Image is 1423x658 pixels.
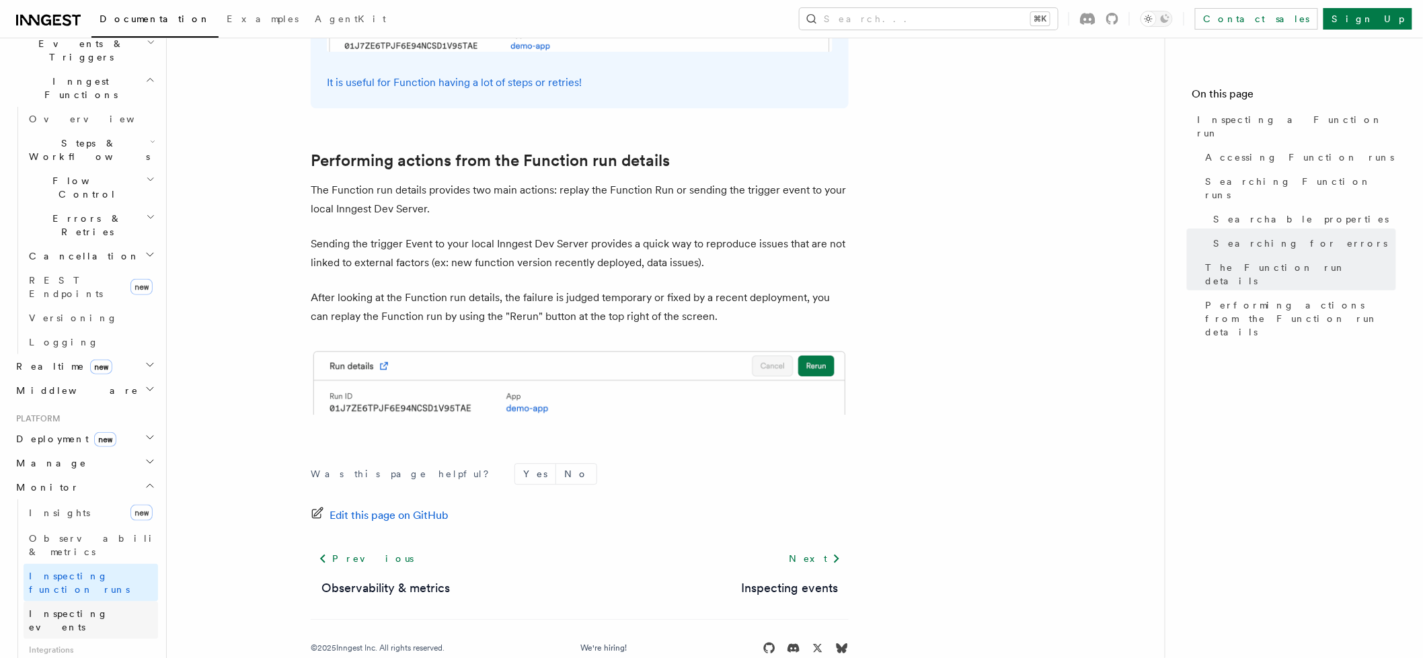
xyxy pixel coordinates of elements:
[29,507,90,518] span: Insights
[321,579,450,598] a: Observability & metrics
[24,244,158,268] button: Cancellation
[1214,212,1389,226] span: Searchable properties
[94,432,116,447] span: new
[11,481,79,494] span: Monitor
[1200,255,1396,293] a: The Function run details
[24,602,158,639] a: Inspecting events
[311,643,445,653] div: © 2025 Inngest Inc. All rights reserved.
[24,131,158,169] button: Steps & Workflows
[91,4,219,38] a: Documentation
[29,337,99,347] span: Logging
[24,136,150,163] span: Steps & Workflows
[29,313,118,323] span: Versioning
[1195,8,1318,30] a: Contact sales
[24,249,140,263] span: Cancellation
[11,107,158,354] div: Inngest Functions
[11,37,147,64] span: Events & Triggers
[24,107,158,131] a: Overview
[1198,113,1396,140] span: Inspecting a Function run
[130,505,153,521] span: new
[219,4,307,36] a: Examples
[24,564,158,602] a: Inspecting function runs
[24,212,146,239] span: Errors & Retries
[1206,261,1396,288] span: The Function run details
[11,75,145,101] span: Inngest Functions
[11,32,158,69] button: Events & Triggers
[24,526,158,564] a: Observability & metrics
[580,643,627,653] a: We're hiring!
[11,475,158,499] button: Monitor
[11,360,112,373] span: Realtime
[515,464,555,484] button: Yes
[311,151,670,170] a: Performing actions from the Function run details
[29,571,130,595] span: Inspecting function runs
[29,533,167,557] span: Observability & metrics
[1323,8,1412,30] a: Sign Up
[11,451,158,475] button: Manage
[24,306,158,330] a: Versioning
[24,206,158,244] button: Errors & Retries
[29,608,108,632] span: Inspecting events
[311,235,849,272] p: Sending the trigger Event to your local Inngest Dev Server provides a quick way to reproduce issu...
[1208,231,1396,255] a: Searching for errors
[311,181,849,218] p: The Function run details provides two main actions: replay the Function Run or sending the trigge...
[11,69,158,107] button: Inngest Functions
[556,464,597,484] button: No
[11,427,158,451] button: Deploymentnew
[24,169,158,206] button: Flow Control
[11,354,158,378] button: Realtimenew
[327,73,833,92] p: It is useful for Function having a lot of steps or retries!
[781,546,849,571] a: Next
[90,360,112,374] span: new
[24,174,146,201] span: Flow Control
[311,546,422,571] a: Previous
[29,275,103,299] span: REST Endpoints
[11,384,139,397] span: Middleware
[24,268,158,306] a: REST Endpointsnew
[130,279,153,295] span: new
[1206,175,1396,202] span: Searching Function runs
[311,467,498,481] p: Was this page helpful?
[311,506,449,525] a: Edit this page on GitHub
[800,8,1058,30] button: Search...⌘K
[307,4,394,36] a: AgentKit
[315,13,386,24] span: AgentKit
[1208,207,1396,231] a: Searchable properties
[29,114,167,124] span: Overview
[1031,12,1050,26] kbd: ⌘K
[11,378,158,403] button: Middleware
[11,432,116,446] span: Deployment
[100,13,210,24] span: Documentation
[1206,298,1396,339] span: Performing actions from the Function run details
[1192,108,1396,145] a: Inspecting a Function run
[24,499,158,526] a: Insightsnew
[227,13,299,24] span: Examples
[1214,237,1388,250] span: Searching for errors
[1200,293,1396,344] a: Performing actions from the Function run details
[1200,145,1396,169] a: Accessing Function runs
[1192,86,1396,108] h4: On this page
[11,456,87,470] span: Manage
[311,347,849,415] img: The rerun button is accessible in the header of the "run details" section of the Function run detail
[24,330,158,354] a: Logging
[1200,169,1396,207] a: Searching Function runs
[330,506,449,525] span: Edit this page on GitHub
[11,413,61,424] span: Platform
[741,579,838,598] a: Inspecting events
[1206,151,1395,164] span: Accessing Function runs
[311,288,849,326] p: After looking at the Function run details, the failure is judged temporary or fixed by a recent d...
[1141,11,1173,27] button: Toggle dark mode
